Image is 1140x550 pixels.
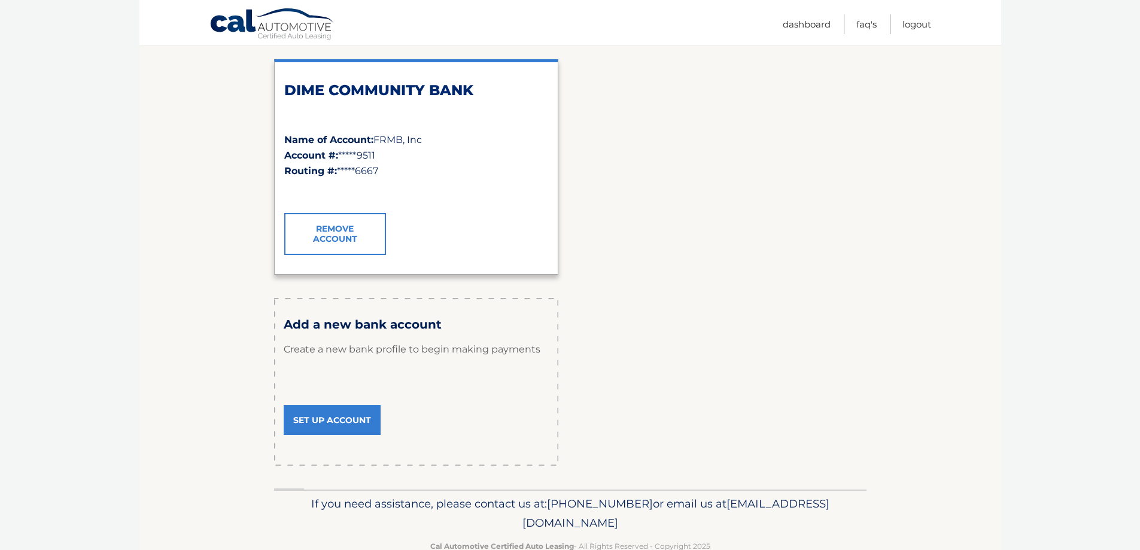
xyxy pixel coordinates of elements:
[282,494,859,533] p: If you need assistance, please contact us at: or email us at
[284,165,337,177] strong: Routing #:
[209,8,335,42] a: Cal Automotive
[284,150,338,161] strong: Account #:
[902,14,931,34] a: Logout
[284,405,381,435] a: Set Up Account
[284,81,548,99] h2: DIME COMMUNITY BANK
[284,213,386,255] a: Remove Account
[284,186,292,197] span: ✓
[373,134,422,145] span: FRMB, Inc
[284,332,549,367] p: Create a new bank profile to begin making payments
[856,14,877,34] a: FAQ's
[522,497,829,530] span: [EMAIL_ADDRESS][DOMAIN_NAME]
[284,317,549,332] h3: Add a new bank account
[284,134,373,145] strong: Name of Account:
[547,497,653,511] span: [PHONE_NUMBER]
[783,14,831,34] a: Dashboard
